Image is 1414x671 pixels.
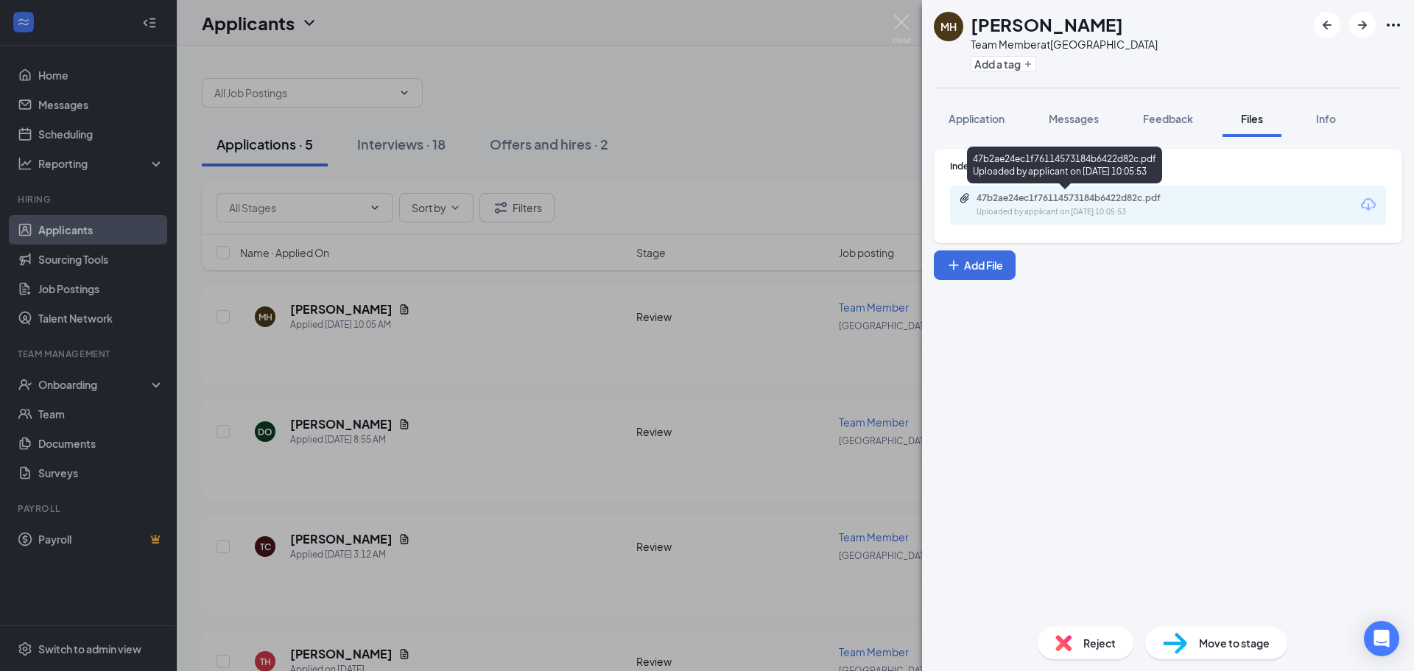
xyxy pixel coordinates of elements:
[1143,112,1193,125] span: Feedback
[1199,635,1270,651] span: Move to stage
[1024,60,1033,68] svg: Plus
[971,37,1158,52] div: Team Member at [GEOGRAPHIC_DATA]
[1354,16,1371,34] svg: ArrowRight
[1360,196,1377,214] svg: Download
[934,250,1016,280] button: Add FilePlus
[950,160,1386,172] div: Indeed Resume
[940,19,957,34] div: MH
[1364,621,1399,656] div: Open Intercom Messenger
[1349,12,1376,38] button: ArrowRight
[971,12,1123,37] h1: [PERSON_NAME]
[1049,112,1099,125] span: Messages
[1083,635,1116,651] span: Reject
[1316,112,1336,125] span: Info
[971,56,1036,71] button: PlusAdd a tag
[959,192,971,204] svg: Paperclip
[949,112,1005,125] span: Application
[967,147,1162,183] div: 47b2ae24ec1f76114573184b6422d82c.pdf Uploaded by applicant on [DATE] 10:05:53
[1318,16,1336,34] svg: ArrowLeftNew
[977,192,1183,204] div: 47b2ae24ec1f76114573184b6422d82c.pdf
[977,206,1197,218] div: Uploaded by applicant on [DATE] 10:05:53
[1385,16,1402,34] svg: Ellipses
[946,258,961,273] svg: Plus
[1314,12,1340,38] button: ArrowLeftNew
[1241,112,1263,125] span: Files
[959,192,1197,218] a: Paperclip47b2ae24ec1f76114573184b6422d82c.pdfUploaded by applicant on [DATE] 10:05:53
